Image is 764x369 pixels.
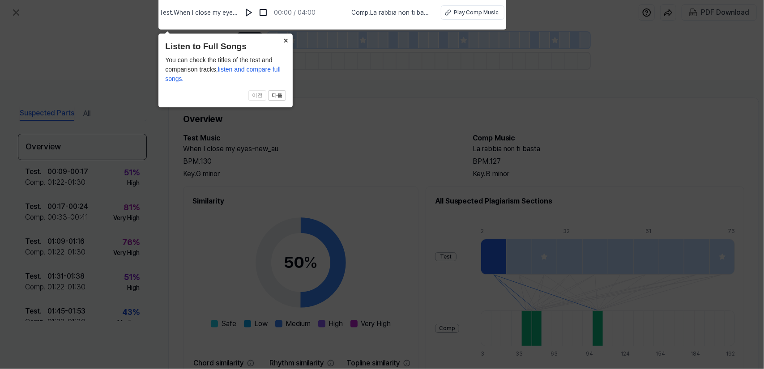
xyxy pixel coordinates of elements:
button: Play Comp Music [441,5,504,20]
span: Comp . La rabbia non ti basta [351,8,430,17]
span: Test . When I close my eyes-new_au [159,8,238,17]
button: Close [278,34,293,46]
img: stop [259,8,268,17]
img: play [244,8,253,17]
div: 00:00 / 04:00 [274,8,316,17]
header: Listen to Full Songs [165,40,286,53]
div: Play Comp Music [454,8,499,17]
span: listen and compare full songs. [165,66,281,82]
div: You can check the titles of the test and comparison tracks, [165,55,286,84]
button: 다음 [268,90,286,101]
